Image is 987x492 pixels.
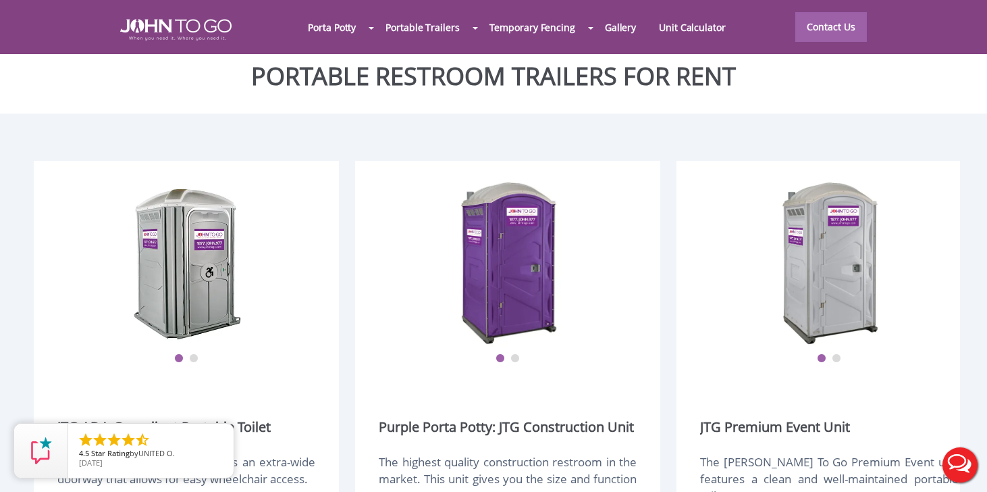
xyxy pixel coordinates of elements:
a: Gallery [593,13,647,42]
span: Star Rating [91,448,130,458]
button: 2 of 2 [510,354,520,364]
li:  [92,432,108,448]
button: 1 of 2 [496,354,505,364]
button: 2 of 2 [832,354,841,364]
button: Live Chat [933,438,987,492]
a: Portable Trailers [374,13,471,42]
button: 1 of 2 [174,354,184,364]
img: JOHN to go [120,19,232,41]
a: JTG ADA-Compliant Portable Toilet [57,418,271,437]
a: JTG Premium Event Unit [700,418,850,437]
h2: PORTABLE RESTROOM TRAILERS FOR RENT [10,63,977,90]
li:  [120,432,136,448]
img: Review Rating [28,437,55,464]
li:  [106,432,122,448]
span: by [79,449,223,459]
span: [DATE] [79,458,103,468]
a: Temporary Fencing [478,13,587,42]
a: Unit Calculator [647,13,737,42]
a: Porta Potty [296,13,367,42]
a: Contact Us [795,12,867,42]
a: Purple Porta Potty: JTG Construction Unit [379,418,634,437]
span: UNITED O. [138,448,175,458]
li:  [134,432,151,448]
button: 1 of 2 [817,354,826,364]
button: 2 of 2 [189,354,198,364]
li:  [78,432,94,448]
span: 4.5 [79,448,89,458]
img: ADA Handicapped Accessible Unit [133,178,241,347]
